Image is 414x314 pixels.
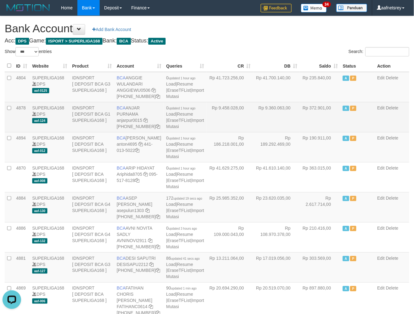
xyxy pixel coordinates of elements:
[350,106,356,111] span: Paused
[207,132,253,162] td: Rp 186.218.001,00
[166,178,204,189] a: Import Mutasi
[377,166,385,170] a: Edit
[166,262,176,267] a: Load
[117,286,126,291] span: BCA
[15,47,39,56] select: Showentries
[114,60,164,72] th: Account: activate to sort column ascending
[177,262,193,267] a: Resume
[253,60,300,72] th: DB: activate to sort column ascending
[323,2,331,7] span: 34
[30,252,70,282] td: DPS
[156,268,160,273] a: Copy 4062280453 to clipboard
[377,226,385,231] a: Edit
[2,2,21,21] button: Open LiveChat chat widget
[207,102,253,132] td: Rp 9.458.028,00
[300,60,341,72] th: Saldo: activate to sort column ascending
[32,208,47,214] span: aaf-130
[168,148,191,153] a: EraseTFList
[168,268,191,273] a: EraseTFList
[166,202,176,207] a: Load
[117,166,126,170] span: BCA
[253,132,300,162] td: Rp 189.292.469,00
[168,88,191,93] a: EraseTFList
[166,148,204,159] a: Import Mutasi
[207,72,253,102] td: Rp 41.723.256,00
[117,238,147,243] a: AVNINOVI2911
[300,222,341,252] td: Rp 210.416,00
[168,178,191,183] a: EraseTFList
[32,88,49,93] span: aaf-0125
[253,102,300,132] td: Rp 9.360.063,00
[5,3,52,12] img: MOTION_logo.png
[166,105,204,129] span: | | |
[169,137,196,140] span: updated 1 hour ago
[148,238,152,243] a: Copy AVNINOVI2911 to clipboard
[166,208,204,219] a: Import Mutasi
[166,112,176,117] a: Load
[143,118,148,123] a: Copy anjarpur0015 to clipboard
[70,102,114,132] td: IDNSPORT [ DEPOSIT BCA G1 SUPERLIGA168 ]
[343,256,349,261] span: Active
[32,178,47,184] span: aaf-008
[350,136,356,141] span: Paused
[117,172,142,177] a: Ariphida8705
[168,208,191,213] a: EraseTFList
[166,226,197,231] span: 0
[300,72,341,102] td: Rp 235.840,00
[70,60,114,72] th: Product: activate to sort column ascending
[343,226,349,231] span: Active
[166,82,176,86] a: Load
[253,192,300,222] td: Rp 23.620.035,00
[301,4,327,12] img: Button%20Memo.svg
[156,244,160,249] a: Copy 4062280135 to clipboard
[166,75,204,99] span: | | |
[169,227,197,230] span: updated 3 hours ago
[117,88,150,93] a: ANGGIEWU0506
[166,256,204,279] span: | | |
[166,135,196,140] span: 0
[32,196,64,201] a: SUPERLIGA168
[32,268,47,274] span: aaf-127
[166,166,204,189] span: | | |
[32,148,47,153] span: aaf-012
[343,76,349,81] span: Active
[166,232,176,237] a: Load
[377,135,385,140] a: Edit
[386,256,399,261] a: Delete
[166,268,204,279] a: Import Mutasi
[377,256,385,261] a: Edit
[386,135,399,140] a: Delete
[117,196,126,201] span: BCA
[386,196,399,201] a: Delete
[177,112,193,117] a: Resume
[15,38,29,45] span: DPS
[343,286,349,291] span: Active
[350,166,356,171] span: Paused
[177,202,193,207] a: Resume
[168,118,191,123] a: EraseTFList
[14,72,30,102] td: 4804
[166,88,204,99] a: Import Mutasi
[5,47,52,56] label: Show entries
[30,222,70,252] td: DPS
[30,102,70,132] td: DPS
[32,256,64,261] a: SUPERLIGA168
[164,60,207,72] th: Queries: activate to sort column ascending
[253,72,300,102] td: Rp 41.700.140,00
[350,226,356,231] span: Paused
[261,4,292,12] img: Feedback.jpg
[32,75,64,80] a: SUPERLIGA168
[171,257,200,260] span: updated 41 secs ago
[14,102,30,132] td: 4878
[365,47,409,56] input: Search:
[177,232,193,237] a: Resume
[343,166,349,171] span: Active
[166,75,196,80] span: 0
[14,132,30,162] td: 4894
[30,132,70,162] td: DPS
[135,178,139,183] a: Copy 0955178128 to clipboard
[14,252,30,282] td: 4881
[114,102,164,132] td: ANJAR PURNAMA [PHONE_NUMBER]
[117,226,126,231] span: BCA
[300,192,341,222] td: Rp 2.617.714,00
